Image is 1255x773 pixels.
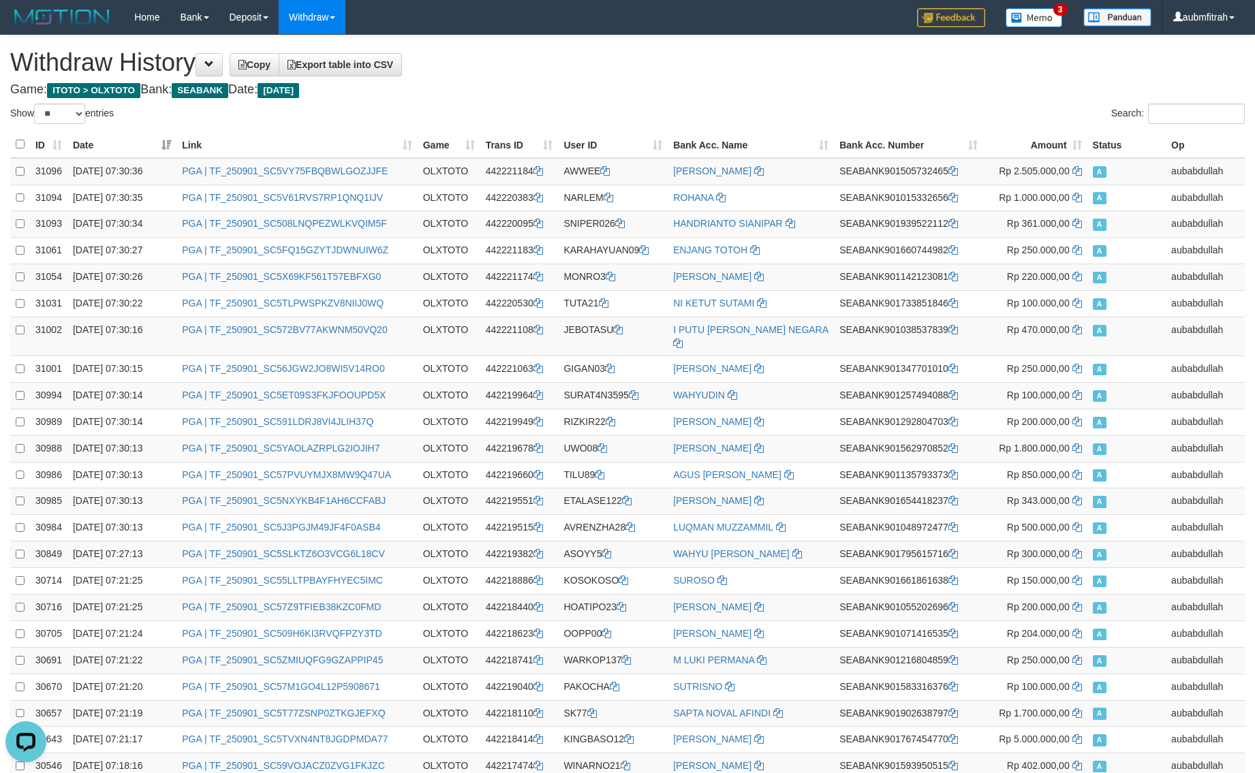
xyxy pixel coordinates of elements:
[67,541,176,568] td: [DATE] 07:27:13
[1093,629,1106,640] span: Approved - Marked by aubabdullah
[34,104,85,124] select: Showentries
[834,727,983,753] td: 901767454770
[5,5,46,46] button: Open LiveChat chat widget
[673,271,752,282] a: [PERSON_NAME]
[480,185,559,211] td: 442220383
[1166,435,1245,462] td: aubabdullah
[1093,298,1106,310] span: Approved - Marked by aubabdullah
[673,443,752,454] a: [PERSON_NAME]
[839,628,884,639] span: SEABANK
[999,708,1070,719] span: Rp 1.700.000,00
[10,49,1245,76] h1: Withdraw History
[67,462,176,488] td: [DATE] 07:30:13
[182,733,388,744] a: PGA | TF_250901_SC5TVXN4NT8JGDPMDA77
[839,733,884,744] span: SEABANK
[673,708,771,719] a: SAPTA NOVAL AFINDI
[558,674,668,700] td: PAKOCHA
[67,291,176,317] td: [DATE] 07:30:22
[673,165,752,176] a: [PERSON_NAME]
[1093,166,1106,178] span: Approved - Marked by aubabdullah
[182,192,383,203] a: PGA | TF_250901_SC5V61RVS7RP1QNQ1IJV
[480,356,559,382] td: 442221063
[558,291,668,317] td: TUTA21
[839,244,884,255] span: SEABANK
[182,416,373,427] a: PGA | TF_250901_SC591LDRJ8VI4JLIH37Q
[558,620,668,647] td: OOPP00
[1007,469,1070,480] span: Rp 850.000,00
[182,575,383,586] a: PGA | TF_250901_SC55LLTPBAYFHYEC5IMC
[834,409,983,435] td: 901292804703
[10,83,1245,97] h4: Game: Bank: Date:
[1053,3,1068,16] span: 3
[1093,245,1106,257] span: Approved - Marked by aubabdullah
[418,409,480,435] td: OLXTOTO
[558,317,668,356] td: JEBOTASU
[67,700,176,727] td: [DATE] 07:21:19
[558,185,668,211] td: NARLEM
[480,462,559,488] td: 442219660
[1093,549,1106,561] span: Approved - Marked by aubabdullah
[839,271,884,282] span: SEABANK
[182,298,384,309] a: PGA | TF_250901_SC5TLPWSPKZV8NIIJ0WQ
[418,317,480,356] td: OLXTOTO
[1087,131,1166,158] th: Status
[834,647,983,674] td: 901216804859
[999,165,1070,176] span: Rp 2.505.000,00
[480,264,559,291] td: 442221174
[839,575,884,586] span: SEABANK
[1166,211,1245,238] td: aubabdullah
[1166,620,1245,647] td: aubabdullah
[1093,734,1106,746] span: Approved - Marked by aubabdullah
[30,488,67,515] td: 30985
[182,708,385,719] a: PGA | TF_250901_SC5T77ZSNP0ZTKGJEFXQ
[839,416,884,427] span: SEABANK
[834,462,983,488] td: 901135793373
[480,382,559,409] td: 442219964
[673,628,752,639] a: [PERSON_NAME]
[418,488,480,515] td: OLXTOTO
[839,522,884,533] span: SEABANK
[67,727,176,753] td: [DATE] 07:21:17
[1007,324,1070,335] span: Rp 470.000,00
[558,647,668,674] td: WARKOP137
[558,727,668,753] td: KINGBASO12
[182,628,382,639] a: PGA | TF_250901_SC509H6KI3RVQFPZY3TD
[10,7,114,27] img: MOTION_logo.png
[30,291,67,317] td: 31031
[30,356,67,382] td: 31001
[67,594,176,620] td: [DATE] 07:21:25
[1093,192,1106,204] span: Approved - Marked by aubabdullah
[673,390,725,400] a: WAHYUDIN
[172,83,228,98] span: SEABANK
[418,238,480,264] td: OLXTOTO
[418,727,480,753] td: OLXTOTO
[839,495,884,506] span: SEABANK
[1166,131,1245,158] th: Op
[558,356,668,382] td: GIGAN03
[1093,522,1106,534] span: Approved - Marked by aubabdullah
[1093,272,1106,283] span: Approved - Marked by aubabdullah
[480,158,559,185] td: 442221184
[673,760,752,771] a: [PERSON_NAME]
[839,443,884,454] span: SEABANK
[67,647,176,674] td: [DATE] 07:21:22
[1093,469,1106,481] span: Approved - Marked by aubabdullah
[834,700,983,727] td: 901902638797
[1166,382,1245,409] td: aubabdullah
[67,264,176,291] td: [DATE] 07:30:26
[558,700,668,727] td: SK77
[558,409,668,435] td: RIZKIR22
[1111,104,1245,124] label: Search:
[673,575,715,586] a: SUROSO
[418,185,480,211] td: OLXTOTO
[1166,515,1245,541] td: aubabdullah
[673,548,790,559] a: WAHYU [PERSON_NAME]
[30,264,67,291] td: 31054
[480,238,559,264] td: 442221183
[1093,708,1106,719] span: Approved - Marked by aubabdullah
[67,238,176,264] td: [DATE] 07:30:27
[558,382,668,409] td: SURAT4N3595
[418,435,480,462] td: OLXTOTO
[480,317,559,356] td: 442221108
[1093,443,1106,455] span: Approved - Marked by aubabdullah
